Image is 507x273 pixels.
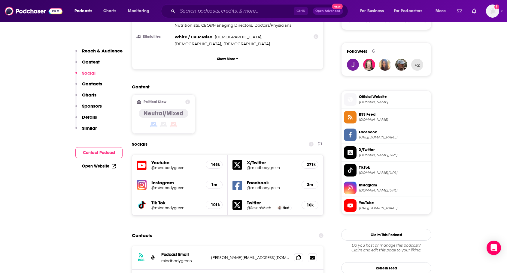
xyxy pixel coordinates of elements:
[75,70,96,81] button: Social
[151,180,201,185] h5: Instagram
[175,23,199,28] span: Nutritionists
[215,34,262,40] span: ,
[390,6,431,16] button: open menu
[347,59,359,71] img: josephpapapr
[82,103,102,109] p: Sponsors
[70,6,100,16] button: open menu
[394,7,423,15] span: For Podcasters
[161,252,206,257] p: Podcast Email
[151,165,201,170] a: @mindbodygreen
[359,135,429,140] span: https://www.facebook.com/mindbodygreen
[315,10,340,13] span: Open Advanced
[359,200,429,206] span: YouTube
[217,57,235,61] p: Show More
[254,23,291,28] span: Doctors/Physicians
[278,206,281,209] img: Jason Wachob
[341,229,431,241] button: Claim This Podcast
[372,49,375,54] div: 6
[344,129,429,141] a: Facebook[URL][DOMAIN_NAME]
[103,7,116,15] span: Charts
[247,200,297,206] h5: Twitter
[360,7,384,15] span: For Business
[175,22,200,29] span: ,
[486,4,499,18] button: Show profile menu
[137,53,318,64] button: Show More
[132,138,147,150] h2: Socials
[363,59,375,71] img: JaneGrismer
[307,162,313,167] h5: 271k
[5,5,62,17] a: Podchaser - Follow, Share and Rate Podcasts
[99,6,120,16] a: Charts
[82,48,123,54] p: Reach & Audience
[341,243,431,248] span: Do you host or manage this podcast?
[486,4,499,18] img: User Profile
[211,162,217,167] h5: 148k
[201,23,252,28] span: CEOs/Managing Directors
[247,180,297,185] h5: Facebook
[74,7,92,15] span: Podcasts
[344,93,429,106] a: Official Website[DOMAIN_NAME]
[379,59,391,71] img: AHartman333
[144,110,184,117] h4: Neutral/Mixed
[332,4,343,9] span: New
[347,48,367,54] span: Followers
[211,182,217,187] h5: 1m
[82,70,96,76] p: Social
[359,112,429,117] span: RSS Feed
[82,125,97,131] p: Similar
[132,230,152,241] h2: Contacts
[75,81,102,92] button: Contacts
[82,164,116,169] a: Open Website
[411,59,423,71] button: +2
[359,171,429,175] span: tiktok.com/@mindbodygreen
[75,125,97,136] button: Similar
[359,147,429,153] span: X/Twitter
[247,185,297,190] a: @mindbodygreen
[359,165,429,170] span: TikTok
[128,7,149,15] span: Monitoring
[344,164,429,177] a: TikTok[DOMAIN_NAME][URL]
[151,185,201,190] a: @mindbodygreen
[359,153,429,157] span: twitter.com/mindbodygreen
[395,59,407,71] img: michaelkatbi
[138,258,144,263] h3: RSS
[359,182,429,188] span: Instagram
[82,114,97,120] p: Details
[82,59,100,65] p: Content
[178,6,294,16] input: Search podcasts, credits, & more...
[167,4,354,18] div: Search podcasts, credits, & more...
[247,165,297,170] h5: @mindbodygreen
[313,7,343,15] button: Open AdvancedNew
[359,188,429,193] span: instagram.com/mindbodygreen
[486,4,499,18] span: Logged in as audreytaylor13
[431,6,453,16] button: open menu
[283,206,289,210] span: Host
[151,206,201,210] a: @mindbodygreen
[247,160,297,165] h5: X/Twitter
[469,6,479,16] a: Show notifications dropdown
[454,6,465,16] a: Show notifications dropdown
[82,92,96,98] p: Charts
[75,92,96,103] button: Charts
[307,203,313,208] h5: 10k
[161,258,206,263] p: mindbodygreen
[294,7,308,15] span: Ctrl K
[359,129,429,135] span: Facebook
[359,117,429,122] span: feeds.megaphone.fm
[151,160,201,165] h5: Youtube
[307,182,313,187] h5: 3m
[494,4,499,9] svg: Add a profile image
[247,206,276,210] a: @JasonWachob
[175,41,221,46] span: [DEMOGRAPHIC_DATA]
[175,34,213,40] span: ,
[137,180,147,190] img: iconImage
[144,100,166,104] h2: Political Skew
